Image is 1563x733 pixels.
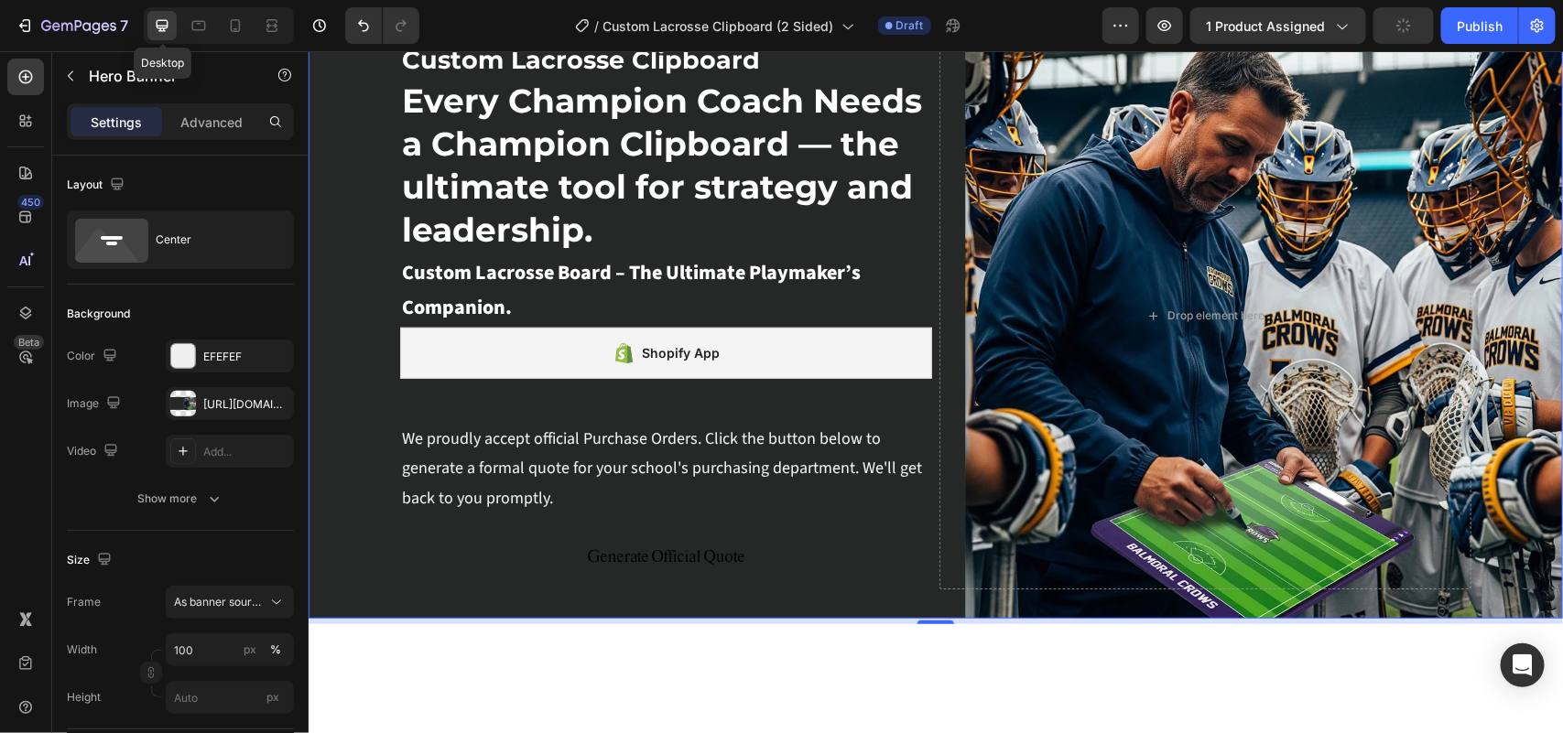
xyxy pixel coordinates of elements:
[166,681,294,714] input: px
[67,548,115,573] div: Size
[93,207,552,272] strong: Custom Lacrosse Board – The Ultimate Playmaker’s Companion.
[89,65,244,87] p: Hero Banner
[203,349,289,365] div: EFEFEF
[67,392,125,416] div: Image
[1501,643,1545,687] div: Open Intercom Messenger
[595,16,600,36] span: /
[17,195,44,210] div: 450
[166,633,294,666] input: px%
[67,344,121,369] div: Color
[180,113,243,132] p: Advanced
[93,29,613,198] span: Every Champion Coach Needs a Champion Clipboard — the ultimate tool for strategy and leadership.
[156,219,267,261] div: Center
[603,16,834,36] span: Custom Lacrosse Clipboard (2 Sided)
[93,344,622,492] p: We proudly accept official Purchase Orders. Click the button below to generate a formal quote for...
[270,641,281,658] div: %
[239,639,261,661] button: %
[203,444,289,460] div: Add...
[120,15,128,37] p: 7
[896,17,924,34] span: Draft
[67,641,97,658] label: Width
[138,490,223,508] div: Show more
[166,586,294,619] button: As banner source
[67,439,122,464] div: Video
[1206,16,1325,36] span: 1 product assigned
[244,641,256,658] div: px
[67,689,101,706] label: Height
[67,173,128,198] div: Layout
[309,51,1563,733] iframe: Design area
[91,113,142,132] p: Settings
[7,7,136,44] button: 7
[266,690,279,704] span: px
[14,335,44,350] div: Beta
[265,639,287,661] button: px
[203,396,289,413] div: [URL][DOMAIN_NAME]
[279,494,437,516] button: Generate Official Quote
[1190,7,1366,44] button: 1 product assigned
[67,594,101,610] label: Frame
[67,306,130,322] div: Background
[345,7,419,44] div: Undo/Redo
[1441,7,1518,44] button: Publish
[67,482,294,515] button: Show more
[334,291,412,313] div: Shopify App
[174,594,264,610] span: As banner source
[1457,16,1503,36] div: Publish
[860,257,957,272] div: Drop element here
